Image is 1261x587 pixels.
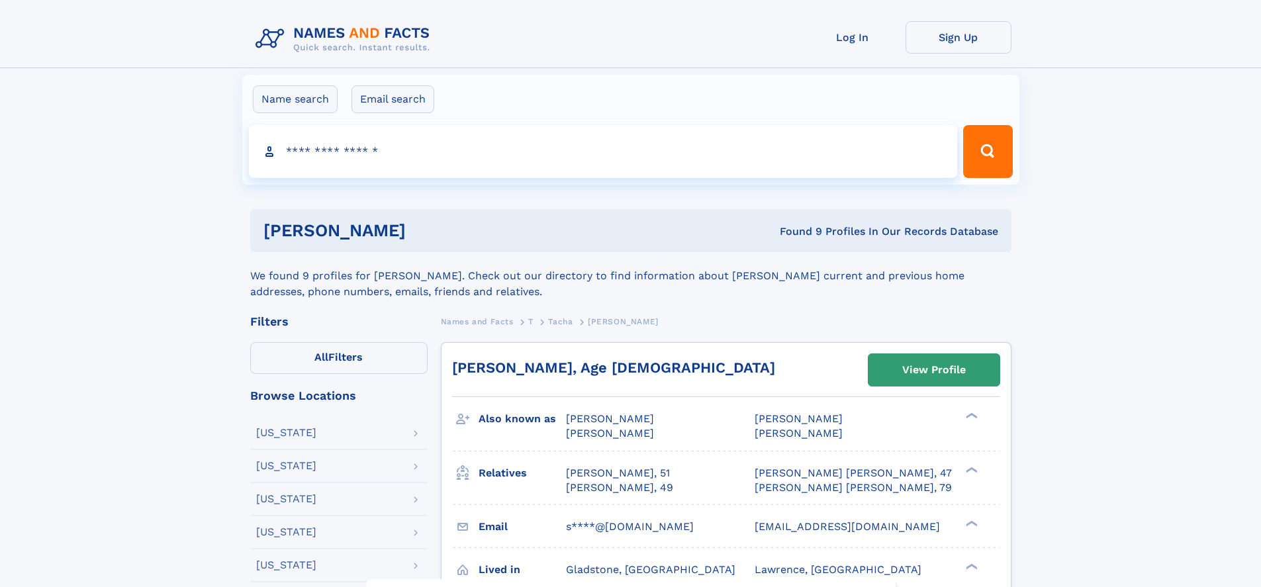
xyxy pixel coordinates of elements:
[256,494,316,504] div: [US_STATE]
[250,390,428,402] div: Browse Locations
[250,21,441,57] img: Logo Names and Facts
[566,412,654,425] span: [PERSON_NAME]
[548,313,573,330] a: Tacha
[566,480,673,495] a: [PERSON_NAME], 49
[755,427,843,439] span: [PERSON_NAME]
[441,313,514,330] a: Names and Facts
[755,466,952,480] a: [PERSON_NAME] [PERSON_NAME], 47
[755,563,921,576] span: Lawrence, [GEOGRAPHIC_DATA]
[479,559,566,581] h3: Lived in
[250,316,428,328] div: Filters
[566,563,735,576] span: Gladstone, [GEOGRAPHIC_DATA]
[256,527,316,537] div: [US_STATE]
[263,222,593,239] h1: [PERSON_NAME]
[479,516,566,538] h3: Email
[963,125,1012,178] button: Search Button
[800,21,906,54] a: Log In
[314,351,328,363] span: All
[253,85,338,113] label: Name search
[351,85,434,113] label: Email search
[755,480,952,495] a: [PERSON_NAME] [PERSON_NAME], 79
[256,461,316,471] div: [US_STATE]
[962,519,978,527] div: ❯
[452,359,775,376] a: [PERSON_NAME], Age [DEMOGRAPHIC_DATA]
[566,427,654,439] span: [PERSON_NAME]
[962,562,978,570] div: ❯
[250,342,428,374] label: Filters
[962,465,978,474] div: ❯
[902,355,966,385] div: View Profile
[592,224,998,239] div: Found 9 Profiles In Our Records Database
[479,462,566,484] h3: Relatives
[962,412,978,420] div: ❯
[868,354,1000,386] a: View Profile
[249,125,958,178] input: search input
[250,252,1011,300] div: We found 9 profiles for [PERSON_NAME]. Check out our directory to find information about [PERSON_...
[256,560,316,570] div: [US_STATE]
[566,466,670,480] a: [PERSON_NAME], 51
[755,520,940,533] span: [EMAIL_ADDRESS][DOMAIN_NAME]
[256,428,316,438] div: [US_STATE]
[548,317,573,326] span: Tacha
[755,412,843,425] span: [PERSON_NAME]
[528,317,534,326] span: T
[906,21,1011,54] a: Sign Up
[588,317,659,326] span: [PERSON_NAME]
[528,313,534,330] a: T
[479,408,566,430] h3: Also known as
